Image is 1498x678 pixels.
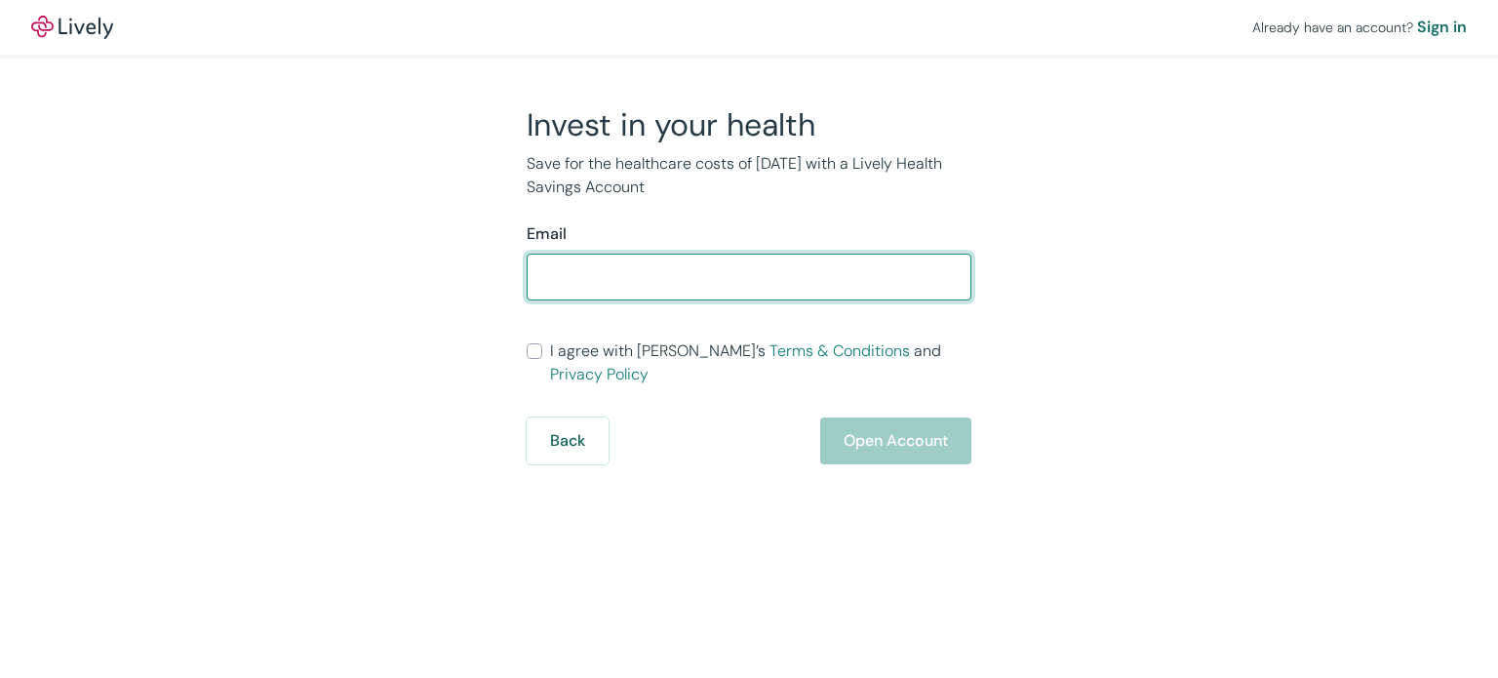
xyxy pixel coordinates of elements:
a: Terms & Conditions [769,340,910,361]
img: Lively [31,16,113,39]
div: Already have an account? [1252,16,1467,39]
a: Sign in [1417,16,1467,39]
a: Privacy Policy [550,364,649,384]
a: LivelyLively [31,16,113,39]
p: Save for the healthcare costs of [DATE] with a Lively Health Savings Account [527,152,971,199]
span: I agree with [PERSON_NAME]’s and [550,339,971,386]
button: Back [527,418,609,464]
label: Email [527,222,567,246]
h2: Invest in your health [527,105,971,144]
